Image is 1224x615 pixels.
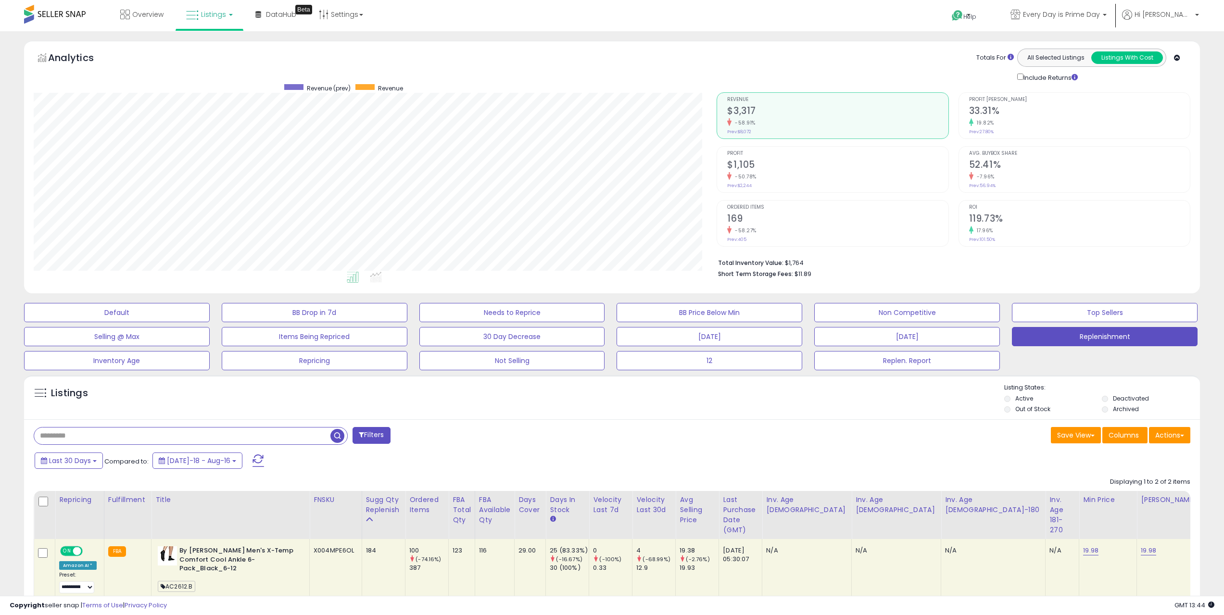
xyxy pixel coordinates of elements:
i: Get Help [951,10,963,22]
h2: $1,105 [727,159,948,172]
strong: Copyright [10,601,45,610]
div: Amazon AI * [59,561,97,570]
small: (-2.76%) [686,555,709,563]
button: Not Selling [419,351,605,370]
button: 30 Day Decrease [419,327,605,346]
div: 116 [479,546,507,555]
span: Listings [201,10,226,19]
button: Selling @ Max [24,327,210,346]
h2: 169 [727,213,948,226]
div: Totals For [976,53,1014,63]
div: Displaying 1 to 2 of 2 items [1110,477,1190,487]
div: [DATE] 05:30:07 [723,546,755,564]
label: Deactivated [1113,394,1149,402]
span: Overview [132,10,164,19]
li: $1,764 [718,256,1183,268]
span: Profit [PERSON_NAME] [969,97,1190,102]
button: Save View [1051,427,1101,443]
div: Fulfillment [108,495,147,505]
div: Include Returns [1010,72,1089,83]
div: 19.93 [680,564,719,572]
span: ROI [969,205,1190,210]
button: Listings With Cost [1091,51,1163,64]
h5: Listings [51,387,88,400]
span: [DATE]-18 - Aug-16 [167,456,230,465]
div: 184 [366,546,398,555]
small: (-100%) [599,555,621,563]
div: N/A [1049,546,1072,555]
button: BB Drop in 7d [222,303,407,322]
span: Profit [727,151,948,156]
div: Inv. Age [DEMOGRAPHIC_DATA]-180 [945,495,1041,515]
small: (-16.67%) [556,555,582,563]
span: Columns [1109,430,1139,440]
div: Repricing [59,495,100,505]
small: Prev: 101.50% [969,237,995,242]
button: Last 30 Days [35,452,103,469]
span: Compared to: [104,457,149,466]
div: Velocity Last 7d [593,495,628,515]
div: Days Cover [518,495,542,515]
h5: Analytics [48,51,113,67]
div: FBA Total Qty [453,495,471,525]
div: Days In Stock [550,495,585,515]
span: Hi [PERSON_NAME] [1135,10,1192,19]
a: 19.98 [1083,546,1098,555]
small: Prev: 405 [727,237,746,242]
th: Please note that this number is a calculation based on your required days of coverage and your ve... [362,491,405,539]
div: Preset: [59,572,97,593]
label: Out of Stock [1015,405,1050,413]
button: Replen. Report [814,351,1000,370]
button: BB Price Below Min [617,303,802,322]
a: 19.98 [1141,546,1156,555]
img: 41JCQAwannL._SL40_.jpg [158,546,177,565]
p: Listing States: [1004,383,1200,392]
button: [DATE] [617,327,802,346]
small: (-68.99%) [643,555,670,563]
small: -50.78% [732,173,757,180]
small: Prev: 56.94% [969,183,996,188]
span: Last 30 Days [49,456,91,465]
div: Avg Selling Price [680,495,715,525]
small: -7.96% [973,173,995,180]
h2: 52.41% [969,159,1190,172]
span: Every Day is Prime Day [1023,10,1100,19]
a: Terms of Use [82,601,123,610]
a: Hi [PERSON_NAME] [1122,10,1199,31]
span: DataHub [266,10,296,19]
div: Ordered Items [409,495,444,515]
label: Active [1015,394,1033,402]
div: Inv. Age [DEMOGRAPHIC_DATA] [856,495,937,515]
div: 0 [593,546,632,555]
div: 123 [453,546,467,555]
b: Total Inventory Value: [718,259,783,267]
a: Privacy Policy [125,601,167,610]
button: Needs to Reprice [419,303,605,322]
h2: 33.31% [969,105,1190,118]
span: OFF [81,547,97,555]
button: Items Being Repriced [222,327,407,346]
div: 0.33 [593,564,632,572]
div: 30 (100%) [550,564,589,572]
div: Velocity Last 30d [636,495,671,515]
span: AC2612.B [158,581,195,592]
button: Actions [1149,427,1190,443]
button: Columns [1102,427,1148,443]
div: X004MPE6OL [314,546,354,555]
button: Replenishment [1012,327,1198,346]
small: Prev: $2,244 [727,183,752,188]
div: FBA Available Qty [479,495,510,525]
div: Inv. Age [DEMOGRAPHIC_DATA] [766,495,847,515]
span: Revenue (prev) [307,84,351,92]
small: Prev: 27.80% [969,129,994,135]
button: Top Sellers [1012,303,1198,322]
button: [DATE]-18 - Aug-16 [152,452,242,469]
div: 100 [409,546,448,555]
small: 19.82% [973,119,994,126]
span: Revenue [727,97,948,102]
small: -58.91% [732,119,756,126]
div: seller snap | | [10,601,167,610]
div: 19.38 [680,546,719,555]
span: Help [963,13,976,21]
div: Sugg Qty Replenish [366,495,402,515]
